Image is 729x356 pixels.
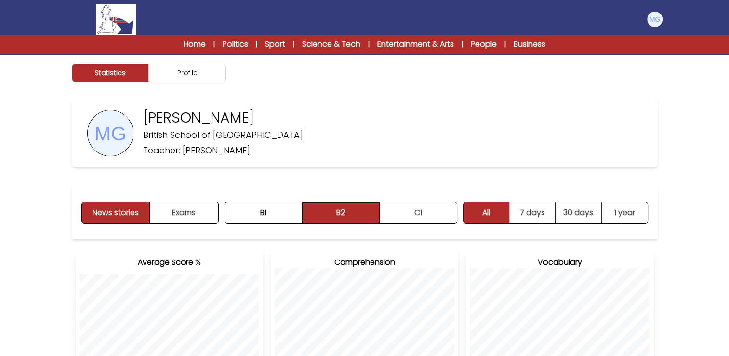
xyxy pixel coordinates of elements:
img: Martina Graps [647,12,663,27]
a: Entertainment & Arts [377,39,454,50]
button: 1 year [602,202,648,223]
a: Business [514,39,545,50]
a: People [471,39,497,50]
a: Sport [265,39,285,50]
button: 30 days [556,202,602,223]
img: UserPhoto [88,110,133,156]
button: Exams [150,202,218,223]
h3: Vocabulary [470,257,649,268]
span: | [293,40,294,49]
button: B2 [302,202,380,223]
h3: Comprehension [275,257,454,268]
button: News stories [82,202,150,223]
span: | [256,40,257,49]
img: Logo [96,4,135,35]
button: 7 days [509,202,556,223]
a: Science & Tech [302,39,360,50]
button: C1 [380,202,457,223]
a: Home [184,39,206,50]
button: Profile [149,64,226,82]
p: Teacher: [PERSON_NAME] [143,144,250,157]
p: [PERSON_NAME] [143,109,254,126]
span: | [462,40,463,49]
button: All [464,202,510,223]
button: Statistics [72,64,149,82]
span: | [213,40,215,49]
a: Logo [66,4,166,35]
span: | [504,40,506,49]
span: | [368,40,370,49]
a: Politics [223,39,248,50]
h3: Average Score % [80,257,259,268]
button: B1 [225,202,303,223]
p: British School of [GEOGRAPHIC_DATA] [143,128,303,142]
